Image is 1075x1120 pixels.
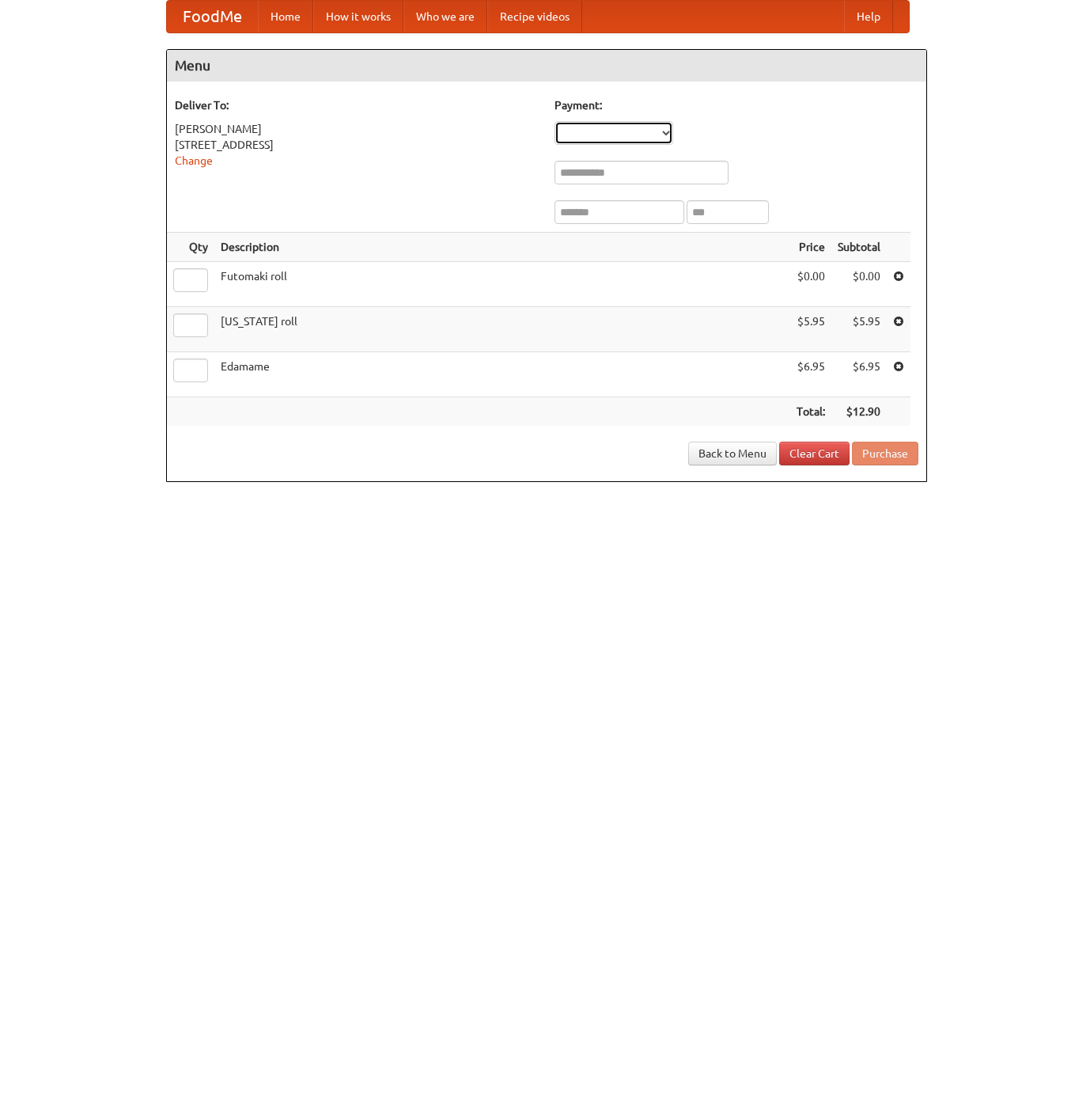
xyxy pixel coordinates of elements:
td: Futomaki roll [214,262,790,307]
td: $5.95 [790,307,831,352]
td: [US_STATE] roll [214,307,790,352]
a: Back to Menu [688,442,777,465]
th: Description [214,233,790,262]
a: Help [844,1,893,32]
h5: Deliver To: [175,97,539,113]
button: Purchase [852,442,918,465]
h4: Menu [167,50,926,82]
th: Total: [790,397,831,427]
a: Home [258,1,313,32]
a: FoodMe [167,1,258,32]
a: Who we are [403,1,487,32]
a: Clear Cart [779,442,850,465]
td: $5.95 [831,307,887,352]
a: Change [175,154,213,167]
th: Qty [167,233,214,262]
td: $6.95 [790,352,831,397]
a: Recipe videos [487,1,582,32]
td: $0.00 [790,262,831,307]
th: $12.90 [831,397,887,427]
td: $0.00 [831,262,887,307]
th: Subtotal [831,233,887,262]
td: Edamame [214,352,790,397]
td: $6.95 [831,352,887,397]
h5: Payment: [555,97,918,113]
div: [STREET_ADDRESS] [175,137,539,153]
th: Price [790,233,831,262]
a: How it works [313,1,403,32]
div: [PERSON_NAME] [175,121,539,137]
